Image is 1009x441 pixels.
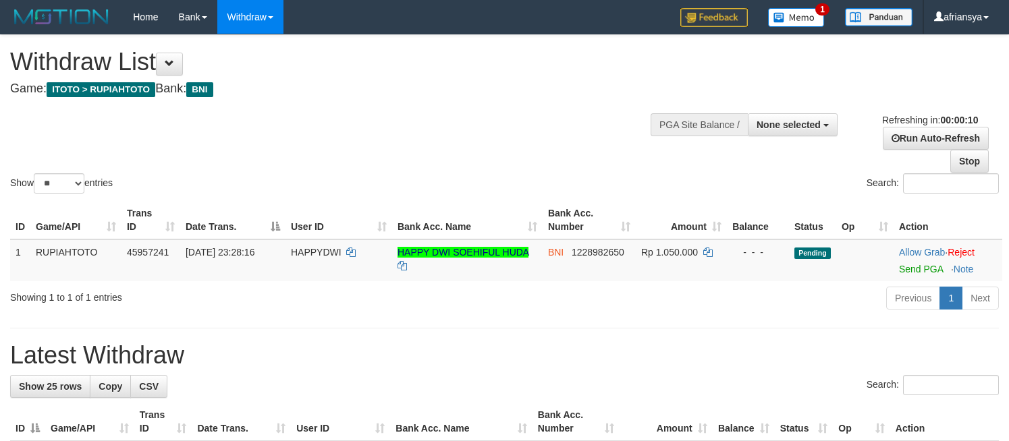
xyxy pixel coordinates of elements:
span: BNI [548,247,564,258]
img: Feedback.jpg [680,8,748,27]
img: panduan.png [845,8,912,26]
th: Balance [727,201,789,239]
select: Showentries [34,173,84,194]
span: Rp 1.050.000 [641,247,698,258]
img: MOTION_logo.png [10,7,113,27]
th: Bank Acc. Name: activate to sort column ascending [392,201,543,239]
span: Copy [99,381,122,392]
td: RUPIAHTOTO [30,239,121,281]
span: Show 25 rows [19,381,82,392]
th: ID [10,201,30,239]
th: User ID: activate to sort column ascending [285,201,392,239]
span: HAPPYDWI [291,247,342,258]
th: Amount: activate to sort column ascending [620,403,713,441]
button: None selected [748,113,838,136]
a: Previous [886,287,940,310]
th: Date Trans.: activate to sort column descending [180,201,285,239]
a: CSV [130,375,167,398]
th: Balance: activate to sort column ascending [713,403,775,441]
a: Show 25 rows [10,375,90,398]
span: [DATE] 23:28:16 [186,247,254,258]
span: CSV [139,381,159,392]
a: Next [962,287,999,310]
th: Op: activate to sort column ascending [833,403,890,441]
a: Run Auto-Refresh [883,127,989,150]
div: - - - [732,245,784,259]
span: 1 [815,3,829,16]
th: Action [890,403,999,441]
h1: Withdraw List [10,49,659,76]
span: ITOTO > RUPIAHTOTO [47,82,155,97]
div: Showing 1 to 1 of 1 entries [10,285,410,304]
th: Trans ID: activate to sort column ascending [121,201,180,239]
input: Search: [903,173,999,194]
a: Send PGA [899,264,943,274]
a: HAPPY DWI SOEHIFUL HUDA [398,247,528,258]
label: Show entries [10,173,113,194]
td: · [894,239,1002,281]
a: Allow Grab [899,247,945,258]
span: Copy 1228982650 to clipboard [572,247,624,258]
th: Date Trans.: activate to sort column ascending [192,403,291,441]
label: Search: [867,375,999,395]
th: Game/API: activate to sort column ascending [45,403,134,441]
img: Button%20Memo.svg [768,8,825,27]
a: Stop [950,150,989,173]
td: 1 [10,239,30,281]
th: Game/API: activate to sort column ascending [30,201,121,239]
th: User ID: activate to sort column ascending [291,403,390,441]
h1: Latest Withdraw [10,342,999,369]
th: Status: activate to sort column ascending [775,403,834,441]
strong: 00:00:10 [940,115,978,125]
div: PGA Site Balance / [651,113,748,136]
th: Bank Acc. Number: activate to sort column ascending [533,403,620,441]
th: Action [894,201,1002,239]
a: Reject [948,247,975,258]
span: Pending [794,247,831,259]
input: Search: [903,375,999,395]
th: Amount: activate to sort column ascending [636,201,727,239]
th: Op: activate to sort column ascending [836,201,894,239]
span: 45957241 [127,247,169,258]
a: 1 [939,287,962,310]
h4: Game: Bank: [10,82,659,96]
span: · [899,247,948,258]
span: None selected [757,119,821,130]
th: Status [789,201,836,239]
span: Refreshing in: [882,115,978,125]
th: Bank Acc. Number: activate to sort column ascending [543,201,636,239]
th: Trans ID: activate to sort column ascending [134,403,192,441]
a: Copy [90,375,131,398]
a: Note [954,264,974,274]
th: ID: activate to sort column descending [10,403,45,441]
th: Bank Acc. Name: activate to sort column ascending [390,403,533,441]
span: BNI [186,82,213,97]
label: Search: [867,173,999,194]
